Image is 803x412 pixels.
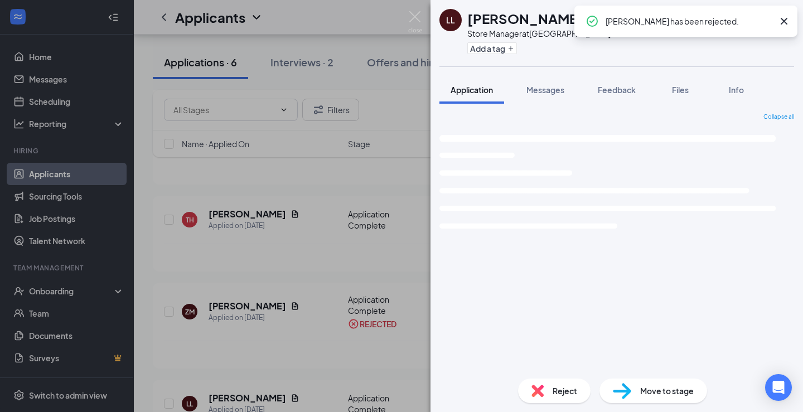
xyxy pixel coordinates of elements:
[763,113,794,122] span: Collapse all
[765,374,792,401] div: Open Intercom Messenger
[598,85,636,95] span: Feedback
[526,85,564,95] span: Messages
[553,385,577,397] span: Reject
[777,14,791,28] svg: Cross
[451,85,493,95] span: Application
[672,85,689,95] span: Files
[586,14,599,28] svg: CheckmarkCircle
[507,45,514,52] svg: Plus
[439,126,794,268] svg: Loading interface...
[467,28,611,39] div: Store Manager at [GEOGRAPHIC_DATA]
[729,85,744,95] span: Info
[467,9,583,28] h1: [PERSON_NAME]
[467,42,517,54] button: PlusAdd a tag
[606,14,773,28] div: [PERSON_NAME] has been rejected.
[446,14,455,26] div: LL
[640,385,694,397] span: Move to stage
